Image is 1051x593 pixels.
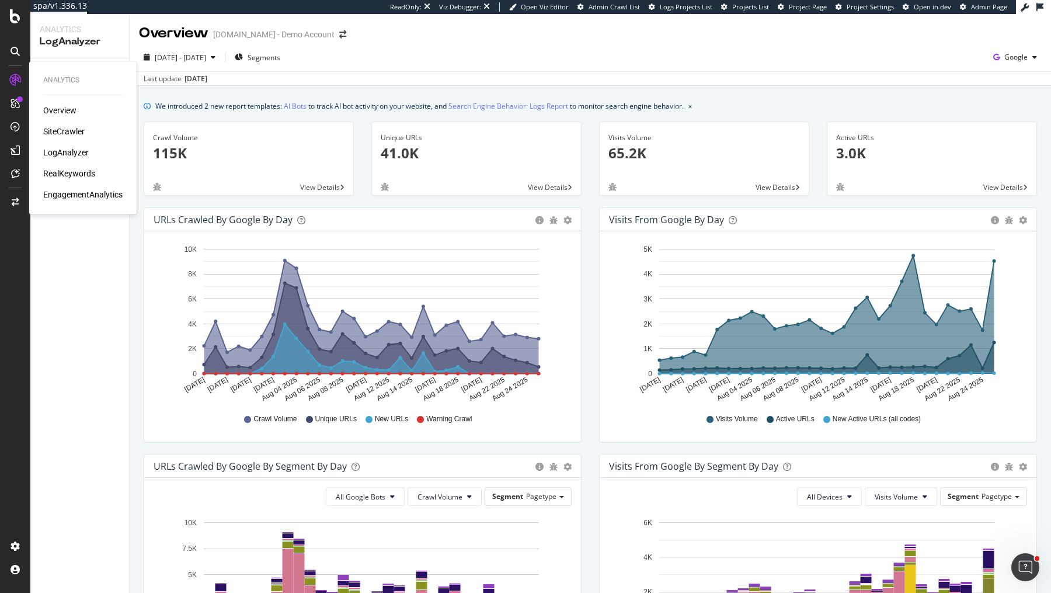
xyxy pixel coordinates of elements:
[300,182,340,192] span: View Details
[206,376,229,394] text: [DATE]
[535,216,544,224] div: circle-info
[183,376,206,394] text: [DATE]
[1019,216,1027,224] div: gear
[509,2,569,12] a: Open Viz Editor
[229,376,252,394] text: [DATE]
[155,53,206,63] span: [DATE] - [DATE]
[638,376,662,394] text: [DATE]
[528,182,568,192] span: View Details
[439,2,481,12] div: Viz Debugger:
[414,376,437,394] text: [DATE]
[549,463,558,471] div: bug
[1005,463,1013,471] div: bug
[960,2,1007,12] a: Admin Page
[923,376,962,403] text: Aug 22 2025
[43,126,85,137] div: SiteCrawler
[836,143,1028,163] p: 3.0K
[375,414,408,424] span: New URLs
[153,133,344,143] div: Crawl Volume
[948,491,979,501] span: Segment
[248,53,280,63] span: Segments
[808,376,846,403] text: Aug 12 2025
[643,295,652,303] text: 3K
[831,376,869,403] text: Aug 14 2025
[836,2,894,12] a: Project Settings
[306,376,344,403] text: Aug 08 2025
[40,35,120,48] div: LogAnalyzer
[43,189,123,200] a: EngagementAnalytics
[563,216,572,224] div: gear
[662,376,685,394] text: [DATE]
[807,492,843,502] span: All Devices
[903,2,951,12] a: Open in dev
[144,100,1037,112] div: info banner
[188,295,197,303] text: 6K
[185,519,197,527] text: 10K
[283,376,322,403] text: Aug 06 2025
[213,29,335,40] div: [DOMAIN_NAME] - Demo Account
[608,183,617,191] div: bug
[339,30,346,39] div: arrow-right-arrow-left
[847,2,894,11] span: Project Settings
[716,414,758,424] span: Visits Volume
[154,241,572,403] svg: A chart.
[685,98,695,115] button: close banner
[139,48,220,67] button: [DATE] - [DATE]
[684,376,708,394] text: [DATE]
[649,2,712,12] a: Logs Projects List
[188,271,197,279] text: 8K
[989,48,1042,67] button: Google
[916,376,939,394] text: [DATE]
[253,414,297,424] span: Crawl Volume
[381,133,572,143] div: Unique URLs
[739,376,777,403] text: Aug 06 2025
[326,487,405,506] button: All Google Bots
[1005,216,1013,224] div: bug
[983,182,1023,192] span: View Details
[185,245,197,254] text: 10K
[643,245,652,254] text: 5K
[660,2,712,11] span: Logs Projects List
[589,2,640,11] span: Admin Crawl List
[193,370,197,378] text: 0
[721,2,769,12] a: Projects List
[40,23,120,35] div: Analytics
[789,2,827,11] span: Project Page
[643,519,652,527] text: 6K
[490,376,529,403] text: Aug 24 2025
[188,320,197,328] text: 4K
[182,545,197,553] text: 7.5K
[526,491,556,501] span: Pagetype
[260,376,298,403] text: Aug 04 2025
[836,183,844,191] div: bug
[643,271,652,279] text: 4K
[468,376,506,403] text: Aug 22 2025
[153,183,161,191] div: bug
[535,463,544,471] div: circle-info
[460,376,483,394] text: [DATE]
[417,492,462,502] span: Crawl Volume
[154,460,347,472] div: URLs Crawled by Google By Segment By Day
[549,216,558,224] div: bug
[43,147,89,158] a: LogAnalyzer
[344,376,368,394] text: [DATE]
[144,74,207,84] div: Last update
[230,48,285,67] button: Segments
[715,376,754,403] text: Aug 04 2025
[521,2,569,11] span: Open Viz Editor
[609,214,724,226] div: Visits from Google by day
[336,492,385,502] span: All Google Bots
[648,370,652,378] text: 0
[352,376,391,403] text: Aug 12 2025
[381,183,389,191] div: bug
[609,460,778,472] div: Visits from Google By Segment By Day
[563,463,572,471] div: gear
[43,168,95,179] a: RealKeywords
[252,376,276,394] text: [DATE]
[991,463,999,471] div: circle-info
[408,487,482,506] button: Crawl Volume
[875,492,918,502] span: Visits Volume
[776,414,815,424] span: Active URLs
[154,214,293,226] div: URLs Crawled by Google by day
